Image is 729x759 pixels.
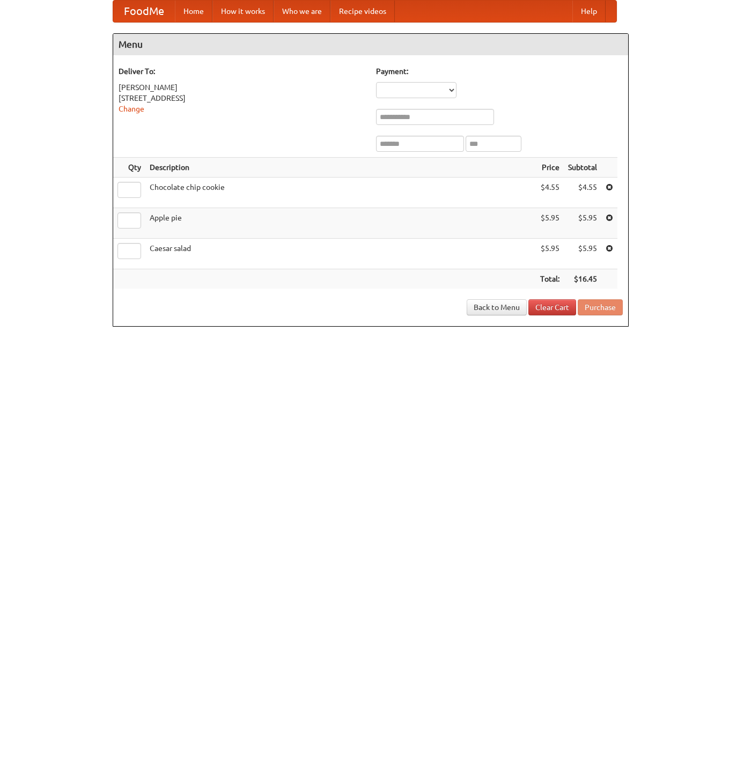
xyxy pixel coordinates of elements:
[119,82,365,93] div: [PERSON_NAME]
[528,299,576,315] a: Clear Cart
[113,1,175,22] a: FoodMe
[536,208,564,239] td: $5.95
[145,239,536,269] td: Caesar salad
[119,66,365,77] h5: Deliver To:
[536,269,564,289] th: Total:
[274,1,330,22] a: Who we are
[564,158,601,178] th: Subtotal
[145,208,536,239] td: Apple pie
[467,299,527,315] a: Back to Menu
[536,178,564,208] td: $4.55
[145,158,536,178] th: Description
[376,66,623,77] h5: Payment:
[564,178,601,208] td: $4.55
[564,208,601,239] td: $5.95
[536,158,564,178] th: Price
[119,93,365,104] div: [STREET_ADDRESS]
[572,1,606,22] a: Help
[113,34,628,55] h4: Menu
[145,178,536,208] td: Chocolate chip cookie
[330,1,395,22] a: Recipe videos
[564,269,601,289] th: $16.45
[212,1,274,22] a: How it works
[119,105,144,113] a: Change
[578,299,623,315] button: Purchase
[564,239,601,269] td: $5.95
[536,239,564,269] td: $5.95
[175,1,212,22] a: Home
[113,158,145,178] th: Qty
